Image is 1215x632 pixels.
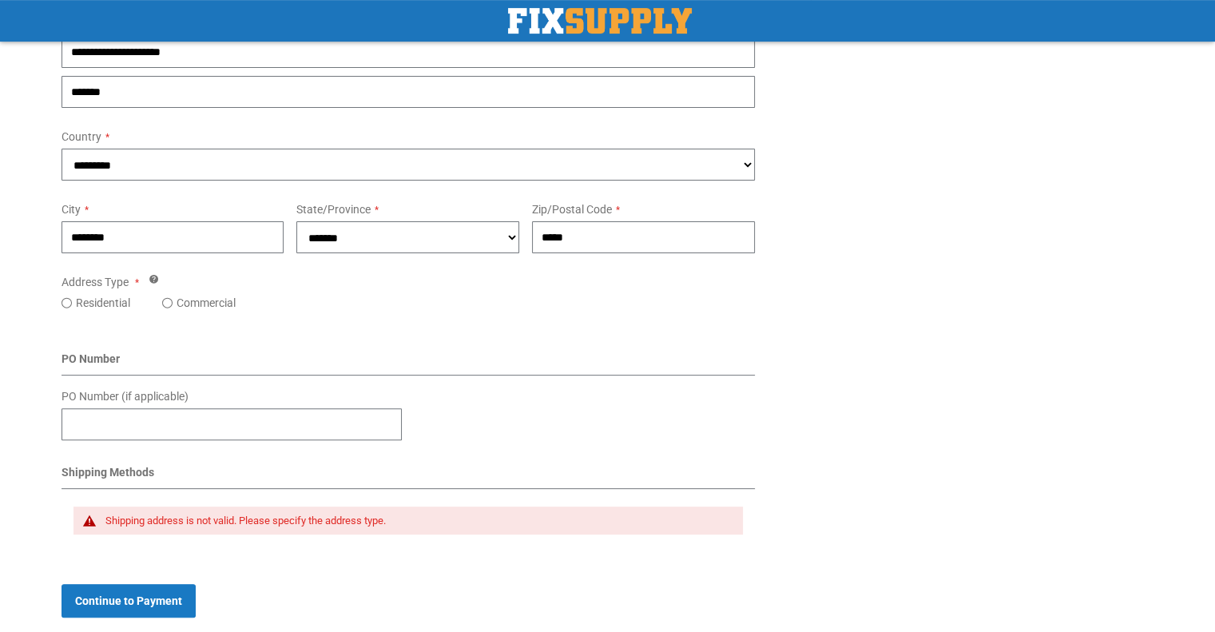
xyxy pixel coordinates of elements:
[76,295,130,311] label: Residential
[105,515,728,527] div: Shipping address is not valid. Please specify the address type.
[62,584,196,618] button: Continue to Payment
[75,594,182,607] span: Continue to Payment
[62,351,756,376] div: PO Number
[508,8,692,34] img: Fix Industrial Supply
[62,276,129,288] span: Address Type
[62,464,756,489] div: Shipping Methods
[508,8,692,34] a: store logo
[62,390,189,403] span: PO Number (if applicable)
[177,295,236,311] label: Commercial
[296,203,371,216] span: State/Province
[62,203,81,216] span: City
[62,130,101,143] span: Country
[532,203,612,216] span: Zip/Postal Code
